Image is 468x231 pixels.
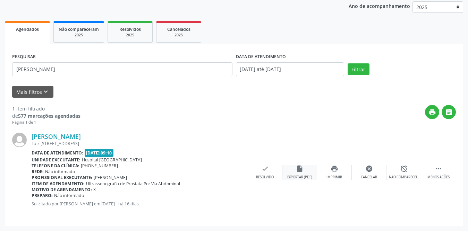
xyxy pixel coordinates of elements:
button:  [442,105,456,119]
p: Solicitado por [PERSON_NAME] em [DATE] - há 16 dias [32,201,248,207]
button: Filtrar [348,63,369,75]
i: insert_drive_file [296,165,304,172]
span: Resolvidos [119,26,141,32]
i: print [428,108,436,116]
span: Agendados [16,26,39,32]
div: Exportar (PDF) [287,175,312,180]
i: cancel [365,165,373,172]
i:  [435,165,442,172]
div: Não compareceu [389,175,418,180]
span: [DATE] 09:10 [85,149,114,157]
strong: 577 marcações agendadas [18,113,80,119]
span: Não informado [54,193,84,198]
b: Motivo de agendamento: [32,187,92,193]
span: Não informado [45,169,75,175]
button: Mais filtroskeyboard_arrow_down [12,86,53,98]
span: Hospital [GEOGRAPHIC_DATA] [82,157,142,163]
i: alarm_off [400,165,408,172]
div: de [12,112,80,119]
i: keyboard_arrow_down [42,88,50,96]
button: print [425,105,439,119]
div: 2025 [59,33,99,38]
img: img [12,133,27,147]
span: Ultrassonografia de Prostata Por Via Abdominal [86,181,180,187]
i: print [331,165,338,172]
div: Resolvido [256,175,274,180]
div: 1 item filtrado [12,105,80,112]
i:  [445,108,453,116]
b: Telefone da clínica: [32,163,79,169]
div: Imprimir [326,175,342,180]
label: PESQUISAR [12,52,36,62]
a: [PERSON_NAME] [32,133,81,140]
span: [PHONE_NUMBER] [81,163,118,169]
input: Nome, CNS [12,62,232,76]
b: Preparo: [32,193,53,198]
div: Cancelar [361,175,377,180]
div: Página 1 de 1 [12,119,80,125]
p: Ano de acompanhamento [349,1,410,10]
span: Não compareceram [59,26,99,32]
div: 2025 [113,33,147,38]
b: Rede: [32,169,44,175]
i: check [261,165,269,172]
b: Unidade executante: [32,157,80,163]
b: Item de agendamento: [32,181,85,187]
label: DATA DE ATENDIMENTO [236,52,286,62]
input: Selecione um intervalo [236,62,344,76]
b: Data de atendimento: [32,150,83,156]
span: X [93,187,96,193]
b: Profissional executante: [32,175,92,180]
span: [PERSON_NAME] [94,175,127,180]
div: Menos ações [427,175,450,180]
div: Luiz [STREET_ADDRESS] [32,141,248,146]
span: Cancelados [167,26,190,32]
div: 2025 [161,33,196,38]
